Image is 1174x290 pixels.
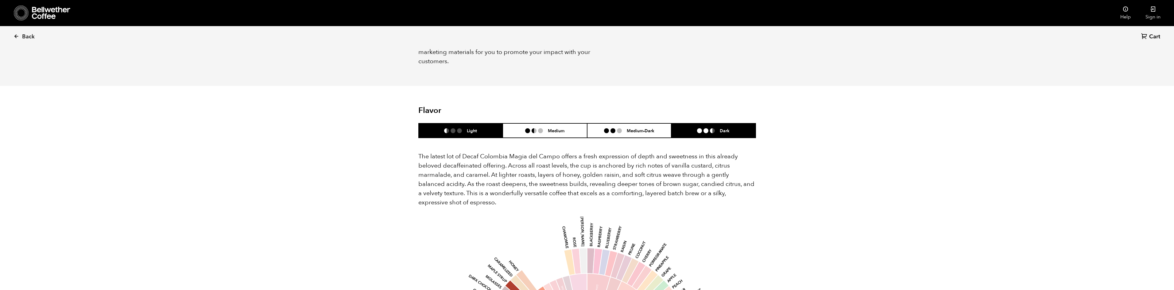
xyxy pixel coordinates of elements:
[548,128,564,133] h6: Medium
[22,33,35,41] span: Back
[418,152,756,207] p: The latest lot of Decaf Colombia Magia del Campo offers a fresh expression of depth and sweetness...
[1149,33,1160,41] span: Cart
[1141,33,1162,41] a: Cart
[418,106,531,115] h2: Flavor
[467,128,477,133] h6: Light
[627,128,654,133] h6: Medium-Dark
[720,128,730,133] h6: Dark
